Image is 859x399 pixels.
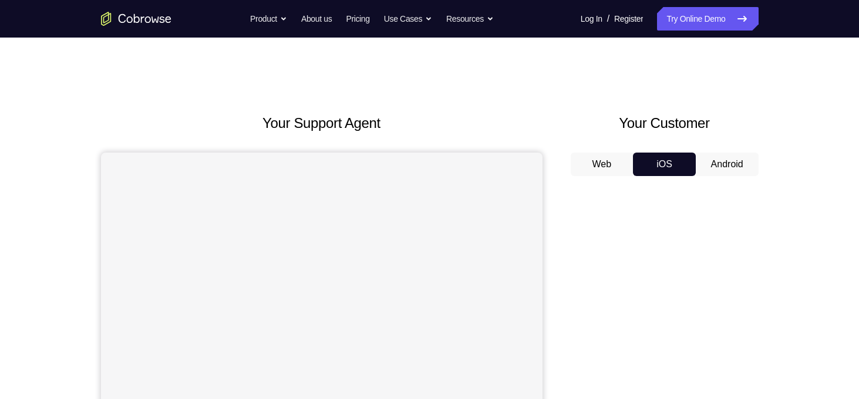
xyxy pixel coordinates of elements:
a: Try Online Demo [657,7,758,31]
span: / [607,12,609,26]
a: About us [301,7,332,31]
h2: Your Customer [571,113,759,134]
button: Use Cases [384,7,432,31]
button: iOS [633,153,696,176]
a: Pricing [346,7,369,31]
a: Go to the home page [101,12,171,26]
button: Resources [446,7,494,31]
button: Product [250,7,287,31]
button: Android [696,153,759,176]
h2: Your Support Agent [101,113,543,134]
a: Log In [581,7,602,31]
button: Web [571,153,634,176]
a: Register [614,7,643,31]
